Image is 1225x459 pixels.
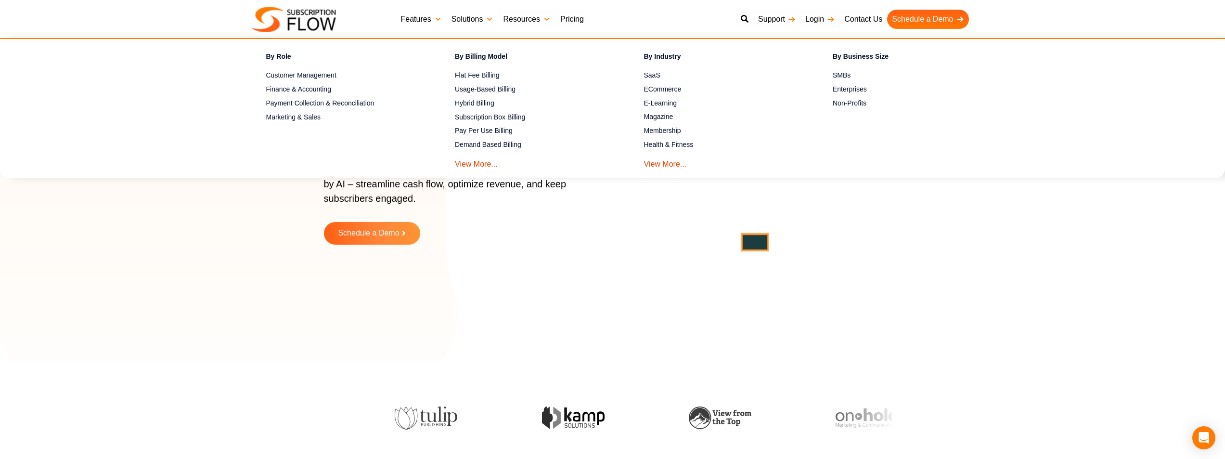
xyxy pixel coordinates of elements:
img: view-from-the-top [689,407,751,429]
h4: By Billing Model [455,51,610,65]
a: Login [800,10,839,29]
a: Features [396,10,447,29]
a: Usage-Based Billing [455,83,610,95]
span: Schedule a Demo [338,229,399,237]
a: Customer Management [266,70,422,81]
p: Reimagine billing and subscription orchestration powered by AI – streamline cash flow, optimize r... [324,162,574,215]
span: E-Learning [644,98,677,108]
a: Flat Fee Billing [455,70,610,81]
span: Flat Fee Billing [455,70,500,80]
a: E-Learning [644,97,799,109]
a: Hybrid Billing [455,97,610,109]
span: Customer Management [266,70,336,80]
span: ECommerce [644,84,682,94]
span: Finance & Accounting [266,84,331,94]
span: SMBs [833,70,851,80]
a: SaaS [644,70,799,81]
a: View More... [644,153,687,170]
a: Non-Profits [833,97,988,109]
span: SaaS [644,70,660,80]
a: View More... [455,153,498,170]
a: SMBs [833,70,988,81]
a: Subscription Box Billing [455,111,610,123]
a: Marketing & Sales [266,111,422,123]
h4: By Business Size [833,51,988,65]
img: Subscriptionflow [252,7,336,32]
span: Usage-Based Billing [455,84,516,94]
a: Pay Per Use Billing [455,125,610,137]
span: Non-Profits [833,98,866,108]
a: Support [753,10,800,29]
a: Resources [498,10,555,29]
h4: By Industry [644,51,799,65]
div: Open Intercom Messenger [1192,426,1215,449]
a: Enterprises [833,83,988,95]
a: Pricing [555,10,589,29]
a: ECommerce [644,83,799,95]
a: Demand Based Billing [455,139,610,151]
h4: By Role [266,51,422,65]
img: kamp-solution [542,407,605,429]
a: Membership [644,125,799,137]
a: Payment Collection & Reconciliation [266,97,422,109]
a: Contact Us [839,10,887,29]
span: Payment Collection & Reconciliation [266,98,374,108]
a: Finance & Accounting [266,83,422,95]
a: Solutions [447,10,499,29]
a: Health & Fitness [644,139,799,151]
span: Enterprises [833,84,867,94]
img: tulip-publishing [395,407,457,430]
a: Schedule a Demo [324,222,420,245]
a: Schedule a Demo [887,10,968,29]
span: Hybrid Billing [455,98,494,108]
span: Marketing & Sales [266,112,321,122]
a: Magazine [644,111,799,123]
span: Subscription Box Billing [455,112,525,122]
